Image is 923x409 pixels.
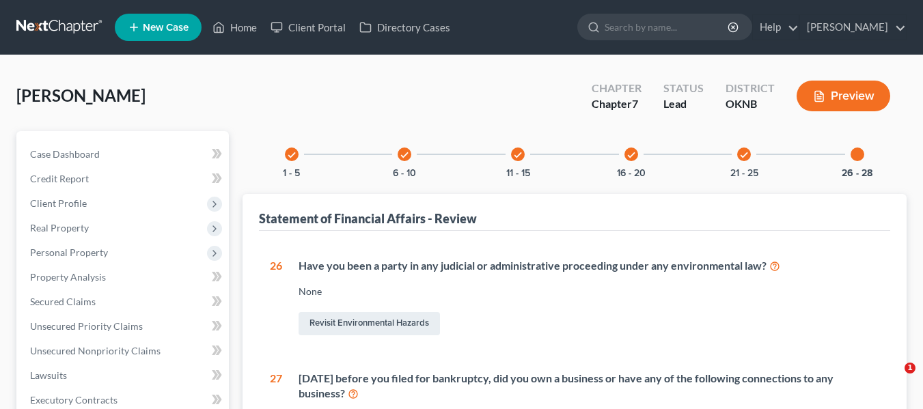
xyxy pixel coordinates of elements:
a: Help [753,15,799,40]
div: District [726,81,775,96]
i: check [400,150,409,160]
span: Lawsuits [30,369,67,381]
button: 6 - 10 [393,169,416,178]
div: Chapter [592,81,642,96]
span: 1 [905,363,915,373]
i: check [513,150,523,160]
span: Real Property [30,222,89,234]
span: Secured Claims [30,296,96,307]
a: Unsecured Priority Claims [19,314,229,339]
i: check [739,150,749,160]
a: Secured Claims [19,290,229,314]
div: Status [663,81,704,96]
a: Case Dashboard [19,142,229,167]
button: Preview [797,81,890,111]
span: New Case [143,23,189,33]
a: Client Portal [264,15,353,40]
button: 16 - 20 [617,169,646,178]
div: Lead [663,96,704,112]
div: Statement of Financial Affairs - Review [259,210,477,227]
span: Case Dashboard [30,148,100,160]
span: Executory Contracts [30,394,118,406]
span: Client Profile [30,197,87,209]
a: Home [206,15,264,40]
button: 26 - 28 [842,169,872,178]
span: Personal Property [30,246,108,258]
button: 21 - 25 [730,169,758,178]
div: Have you been a party in any judicial or administrative proceeding under any environmental law? [299,258,879,274]
div: [DATE] before you filed for bankruptcy, did you own a business or have any of the following conne... [299,371,879,402]
i: check [287,150,297,160]
a: Lawsuits [19,363,229,388]
div: OKNB [726,96,775,112]
div: 26 [270,258,282,338]
a: Credit Report [19,167,229,191]
button: 11 - 15 [506,169,530,178]
input: Search by name... [605,14,730,40]
a: [PERSON_NAME] [800,15,906,40]
a: Property Analysis [19,265,229,290]
div: None [299,285,879,298]
a: Unsecured Nonpriority Claims [19,339,229,363]
a: Directory Cases [353,15,457,40]
span: Unsecured Nonpriority Claims [30,345,161,356]
span: [PERSON_NAME] [16,85,146,105]
div: Chapter [592,96,642,112]
span: Property Analysis [30,271,106,283]
span: Credit Report [30,173,89,184]
button: 1 - 5 [283,169,300,178]
a: Revisit Environmental Hazards [299,312,440,335]
i: check [626,150,636,160]
iframe: Intercom live chat [877,363,909,395]
span: 7 [632,97,638,110]
span: Unsecured Priority Claims [30,320,143,332]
